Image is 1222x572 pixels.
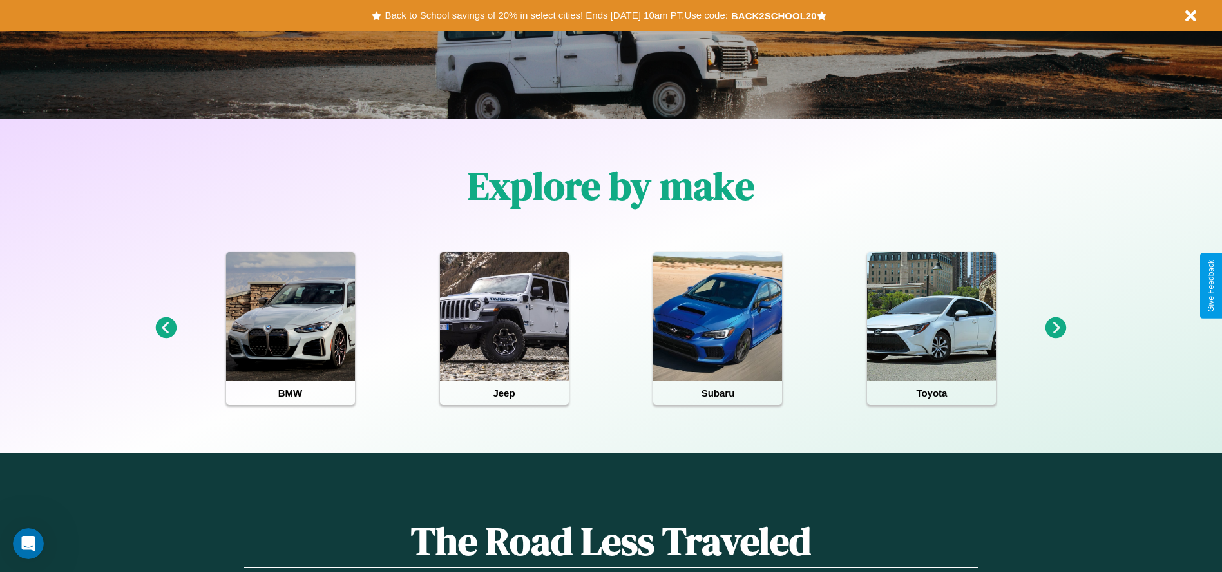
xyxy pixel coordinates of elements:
[468,159,754,212] h1: Explore by make
[440,381,569,405] h4: Jeep
[13,528,44,559] iframe: Intercom live chat
[867,381,996,405] h4: Toyota
[653,381,782,405] h4: Subaru
[731,10,817,21] b: BACK2SCHOOL20
[1207,260,1216,312] div: Give Feedback
[381,6,730,25] button: Back to School savings of 20% in select cities! Ends [DATE] 10am PT.Use code:
[244,515,977,568] h1: The Road Less Traveled
[226,381,355,405] h4: BMW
